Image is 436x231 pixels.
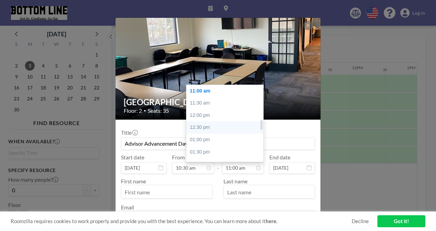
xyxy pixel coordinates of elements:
label: Start date [121,154,144,161]
label: First name [121,178,146,184]
h2: [GEOGRAPHIC_DATA] [124,97,313,107]
input: Last name [224,186,315,198]
div: 12:30 pm [186,121,267,134]
a: Got it! [377,215,425,227]
label: Title [121,129,137,136]
div: 01:00 pm [186,134,267,146]
span: Roomzilla requires cookies to work properly and provide you with the best experience. You can lea... [11,218,352,224]
div: 01:30 pm [186,146,267,158]
label: End date [269,154,290,161]
span: Floor: 2 [124,107,142,114]
label: From [172,154,185,161]
input: First name [121,186,212,198]
div: 11:30 am [186,97,267,109]
label: Email [121,204,134,210]
div: 12:00 pm [186,109,267,122]
a: Decline [352,218,369,224]
span: Seats: 35 [148,107,169,114]
div: 02:00 pm [186,158,267,170]
input: Guest reservation [121,138,315,149]
span: - [217,156,219,171]
a: here. [266,218,277,224]
label: Last name [223,178,247,184]
div: 11:00 am [186,85,267,97]
span: • [144,108,146,113]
